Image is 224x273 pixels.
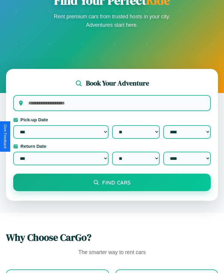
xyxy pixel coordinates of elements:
label: Return Date [13,144,211,149]
p: Rent premium cars from trusted hosts in your city. Adventures start here. [52,12,172,29]
h2: Book Your Adventure [86,79,149,88]
label: Pick-up Date [13,117,211,122]
h2: Why Choose CarGo? [6,231,218,244]
div: Give Feedback [3,124,7,149]
p: The smarter way to rent cars [6,248,218,257]
button: Find Cars [13,174,211,191]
